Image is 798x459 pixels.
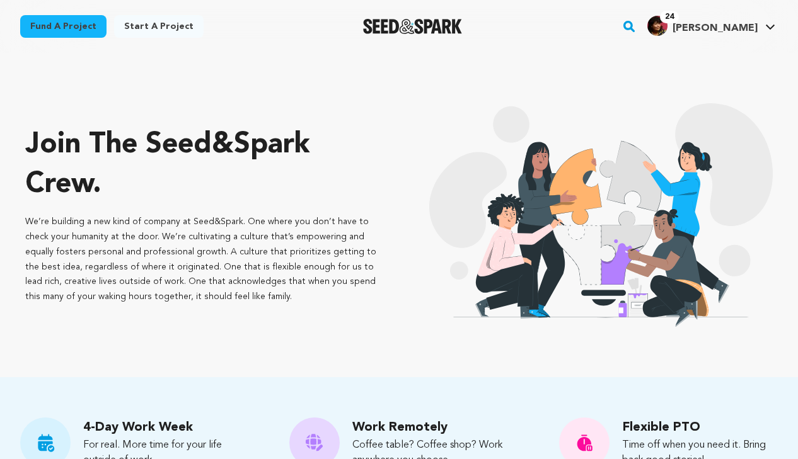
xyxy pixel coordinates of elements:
[647,16,758,36] div: Rocco G.'s Profile
[622,417,778,438] p: Flexible PTO
[660,11,679,23] span: 24
[20,15,107,38] a: Fund a project
[114,15,204,38] a: Start a project
[673,23,758,33] span: [PERSON_NAME]
[352,417,508,438] p: Work Remotely
[25,125,386,205] p: Join the Seed&Spark crew.
[83,417,239,438] p: 4-Day Work Week
[363,19,462,34] img: Seed&Spark Logo Dark Mode
[25,215,386,305] p: We’re building a new kind of company at Seed&Spark. One where you don’t have to check your humani...
[363,19,462,34] a: Seed&Spark Homepage
[645,13,778,40] span: Rocco G.'s Profile
[429,103,773,327] img: event illustration
[645,13,778,36] a: Rocco G.'s Profile
[647,16,668,36] img: 9732bf93d350c959.jpg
